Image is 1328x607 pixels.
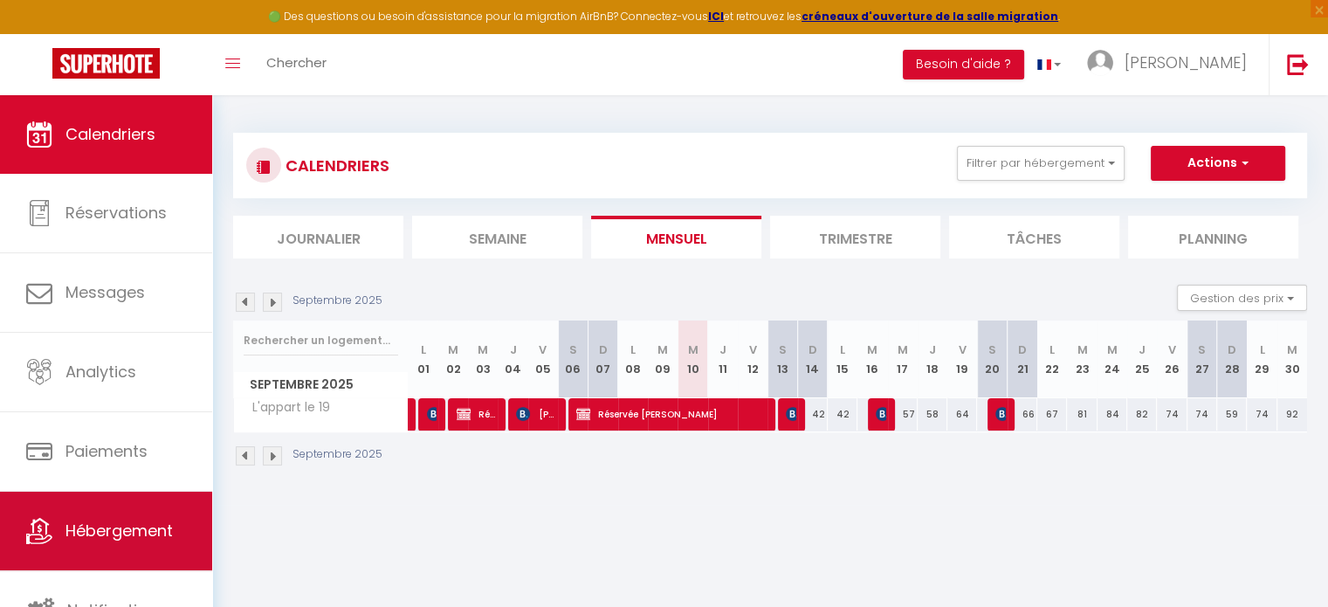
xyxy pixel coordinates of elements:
[558,321,588,398] th: 06
[687,341,698,358] abbr: M
[427,397,437,431] span: [PERSON_NAME]
[1097,398,1127,431] div: 84
[591,216,761,259] li: Mensuel
[802,9,1058,24] a: créneaux d'ouverture de la salle migration
[576,397,764,431] span: Réservée [PERSON_NAME]
[888,398,918,431] div: 57
[1228,341,1236,358] abbr: D
[253,34,340,95] a: Chercher
[1277,398,1307,431] div: 92
[14,7,66,59] button: Ouvrir le widget de chat LiveChat
[786,397,795,431] span: [PERSON_NAME]
[708,321,738,398] th: 11
[1168,341,1176,358] abbr: V
[244,325,398,356] input: Rechercher un logement...
[630,341,636,358] abbr: L
[588,321,617,398] th: 07
[233,216,403,259] li: Journalier
[569,341,577,358] abbr: S
[738,321,767,398] th: 12
[1049,341,1055,358] abbr: L
[409,321,438,398] th: 01
[949,216,1119,259] li: Tâches
[779,341,787,358] abbr: S
[1127,321,1157,398] th: 25
[995,397,1005,431] span: [PERSON_NAME]
[867,341,877,358] abbr: M
[1067,398,1097,431] div: 81
[798,321,828,398] th: 14
[1008,321,1037,398] th: 21
[1087,50,1113,76] img: ...
[1037,321,1067,398] th: 22
[539,341,547,358] abbr: V
[468,321,498,398] th: 03
[65,520,173,541] span: Hébergement
[234,372,408,397] span: Septembre 2025
[828,321,857,398] th: 15
[678,321,707,398] th: 10
[618,321,648,398] th: 08
[808,341,817,358] abbr: D
[457,397,496,431] span: Réservée [PERSON_NAME]
[798,398,828,431] div: 42
[65,361,136,383] span: Analytics
[977,321,1007,398] th: 20
[1107,341,1118,358] abbr: M
[599,341,608,358] abbr: D
[1157,398,1187,431] div: 74
[957,146,1125,181] button: Filtrer par hébergement
[947,321,977,398] th: 19
[438,321,468,398] th: 02
[767,321,797,398] th: 13
[1247,398,1276,431] div: 74
[657,341,668,358] abbr: M
[857,321,887,398] th: 16
[510,341,517,358] abbr: J
[1217,398,1247,431] div: 59
[1198,341,1206,358] abbr: S
[1128,216,1298,259] li: Planning
[708,9,724,24] a: ICI
[888,321,918,398] th: 17
[719,341,726,358] abbr: J
[292,293,382,309] p: Septembre 2025
[1067,321,1097,398] th: 23
[1077,341,1088,358] abbr: M
[1259,341,1264,358] abbr: L
[528,321,558,398] th: 05
[281,146,389,185] h3: CALENDRIERS
[988,341,996,358] abbr: S
[840,341,845,358] abbr: L
[1217,321,1247,398] th: 28
[1287,341,1297,358] abbr: M
[1277,321,1307,398] th: 30
[498,321,527,398] th: 04
[65,281,145,303] span: Messages
[876,397,885,431] span: [PERSON_NAME]
[648,321,678,398] th: 09
[65,440,148,462] span: Paiements
[959,341,967,358] abbr: V
[1127,398,1157,431] div: 82
[448,341,458,358] abbr: M
[898,341,908,358] abbr: M
[1187,321,1217,398] th: 27
[1139,341,1146,358] abbr: J
[749,341,757,358] abbr: V
[929,341,936,358] abbr: J
[828,398,857,431] div: 42
[421,341,426,358] abbr: L
[1037,398,1067,431] div: 67
[918,398,947,431] div: 58
[1008,398,1037,431] div: 66
[918,321,947,398] th: 18
[947,398,977,431] div: 64
[770,216,940,259] li: Trimestre
[1125,52,1247,73] span: [PERSON_NAME]
[65,123,155,145] span: Calendriers
[1097,321,1127,398] th: 24
[65,202,167,224] span: Réservations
